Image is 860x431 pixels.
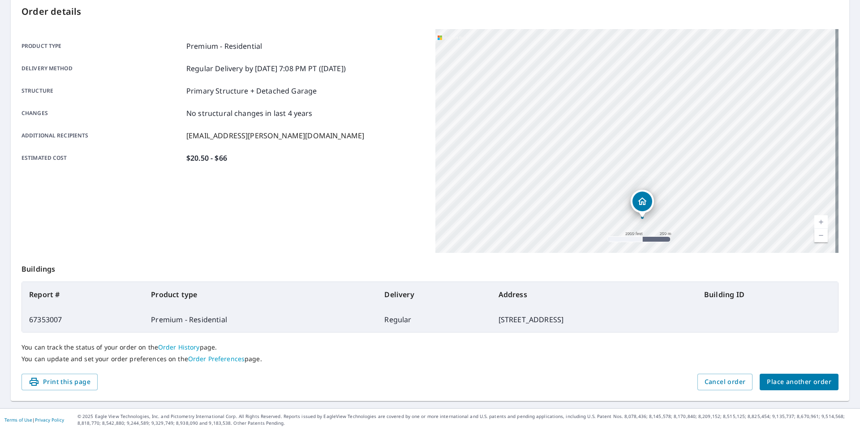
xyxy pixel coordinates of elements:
button: Cancel order [697,374,753,390]
a: Current Level 15, Zoom In [814,215,828,229]
td: [STREET_ADDRESS] [491,307,697,332]
p: Regular Delivery by [DATE] 7:08 PM PT ([DATE]) [186,63,346,74]
a: Order History [158,343,200,351]
th: Report # [22,282,144,307]
p: Premium - Residential [186,41,262,51]
th: Product type [144,282,377,307]
span: Cancel order [705,376,746,388]
a: Current Level 15, Zoom Out [814,229,828,242]
td: Premium - Residential [144,307,377,332]
p: Changes [21,108,183,119]
th: Delivery [377,282,491,307]
button: Place another order [760,374,838,390]
p: You can track the status of your order on the page. [21,343,838,351]
th: Building ID [697,282,838,307]
p: Product type [21,41,183,51]
td: 67353007 [22,307,144,332]
p: Buildings [21,253,838,282]
p: Estimated cost [21,153,183,163]
span: Print this page [29,376,90,388]
div: Dropped pin, building 1, Residential property, 124 Kovenish Ct Palm Desert, CA 92260 [631,190,654,218]
a: Order Preferences [188,354,245,363]
p: [EMAIL_ADDRESS][PERSON_NAME][DOMAIN_NAME] [186,130,364,141]
p: | [4,417,64,422]
p: Additional recipients [21,130,183,141]
p: $20.50 - $66 [186,153,227,163]
p: You can update and set your order preferences on the page. [21,355,838,363]
p: Structure [21,85,183,96]
a: Privacy Policy [35,417,64,423]
td: Regular [377,307,491,332]
span: Place another order [767,376,831,388]
a: Terms of Use [4,417,32,423]
th: Address [491,282,697,307]
p: Delivery method [21,63,183,74]
p: Order details [21,5,838,18]
p: Primary Structure + Detached Garage [186,85,317,96]
p: No structural changes in last 4 years [186,108,313,119]
button: Print this page [21,374,98,390]
p: © 2025 Eagle View Technologies, Inc. and Pictometry International Corp. All Rights Reserved. Repo... [77,413,856,427]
